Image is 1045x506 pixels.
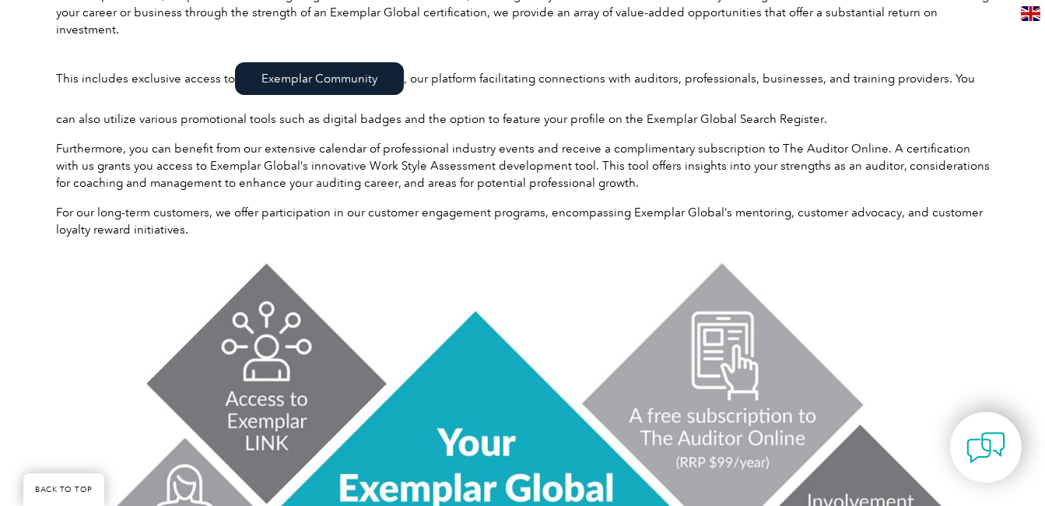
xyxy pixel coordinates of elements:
[1021,6,1040,21] img: en
[56,51,990,128] p: This includes exclusive access to , our platform facilitating connections with auditors, professi...
[23,473,104,506] a: BACK TO TOP
[56,204,990,238] p: For our long-term customers, we offer participation in our customer engagement programs, encompas...
[56,140,990,192] p: Furthermore, you can benefit from our extensive calendar of professional industry events and rece...
[966,428,1005,467] img: contact-chat.png
[235,62,404,95] a: Exemplar Community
